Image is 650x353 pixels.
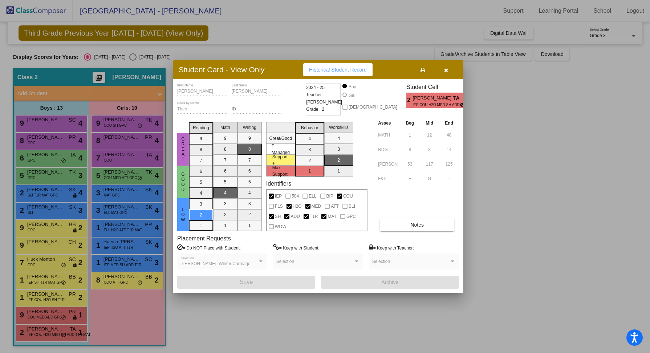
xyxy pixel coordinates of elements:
[303,63,373,76] button: Historical Student Record
[453,94,463,102] span: TA
[349,202,355,211] span: SLI
[378,130,398,141] input: assessment
[382,279,399,285] span: Archive
[293,202,302,211] span: H2O
[463,96,470,105] span: 1
[378,159,398,170] input: assessment
[312,202,321,211] span: MED
[439,119,459,127] th: End
[378,144,398,155] input: assessment
[400,119,420,127] th: Beg
[348,92,356,99] div: Girl
[306,84,325,91] span: 2024 - 25
[306,91,342,106] span: Teacher: [PERSON_NAME]
[413,102,460,107] span: IEP COU H2O MED SH ADD T1R MAT
[291,212,300,221] span: ADD
[179,65,265,74] h3: Student Card - View Only
[420,119,439,127] th: Mid
[413,94,453,102] span: [PERSON_NAME]
[406,84,470,90] h3: Student Cell
[177,107,228,112] input: goes by name
[275,212,281,221] span: SH
[275,192,282,200] span: IEP
[309,67,367,73] span: Historical Student Record
[343,192,353,200] span: COU
[328,212,336,221] span: MAT
[275,202,283,211] span: FLS
[240,279,253,285] span: Save
[180,137,186,162] span: Great
[369,244,414,251] label: = Keep with Teacher:
[177,235,231,242] label: Placement Requests
[177,244,241,251] label: = Do NOT Place with Student:
[310,212,318,221] span: T1R
[273,244,320,251] label: = Keep with Student:
[292,192,299,200] span: 504
[406,96,413,105] span: 2
[177,276,315,289] button: Save
[180,207,186,222] span: Low
[180,172,186,192] span: Good
[378,173,398,184] input: assessment
[306,106,324,113] span: Grade : 2
[309,192,316,200] span: ELL
[266,180,291,187] label: Identifiers
[180,261,251,266] span: [PERSON_NAME], Winter Carmago
[275,222,287,231] span: WOW
[410,222,424,228] span: Notes
[346,212,356,221] span: GPC
[376,119,400,127] th: Asses
[321,276,459,289] button: Archive
[331,202,339,211] span: ATT
[380,218,454,231] button: Notes
[349,103,397,111] span: [DEMOGRAPHIC_DATA]
[348,84,356,90] div: Boy
[326,192,333,200] span: BIP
